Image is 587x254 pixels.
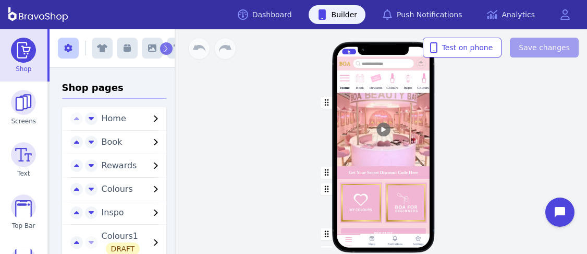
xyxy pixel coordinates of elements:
[229,5,300,24] a: Dashboard
[417,85,431,89] div: Colours1
[97,183,166,195] button: Colours
[337,166,430,179] button: Get Your Secret Discount Code Here
[345,244,352,247] div: Home
[16,65,31,73] span: Shop
[432,42,493,53] span: Test on phone
[387,242,402,246] div: Notifations
[423,38,502,57] button: Test on phone
[102,137,123,147] span: Book
[374,5,470,24] a: Push Notifications
[8,7,68,22] img: BravoShop
[369,85,382,89] div: Rewards
[356,85,363,89] div: Book
[102,160,137,170] span: Rewards
[337,226,430,241] button: PRICELIST
[11,117,36,125] span: Screens
[510,38,579,57] button: Save changes
[102,184,133,194] span: Colours
[309,5,366,24] a: Builder
[97,136,166,148] button: Book
[97,159,166,172] button: Rewards
[102,113,126,123] span: Home
[102,231,140,253] span: Colours1
[97,206,166,219] button: Inspo
[62,80,166,99] h3: Shop pages
[17,169,30,178] span: Text
[519,42,570,53] span: Save changes
[386,85,398,89] div: Colours
[403,85,411,89] div: Inspo
[340,85,349,89] div: Home
[12,222,35,230] span: Top Bar
[368,242,375,246] div: Shop
[97,112,166,125] button: Home
[479,5,543,24] a: Analytics
[102,207,124,217] span: Inspo
[413,242,424,246] div: Settings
